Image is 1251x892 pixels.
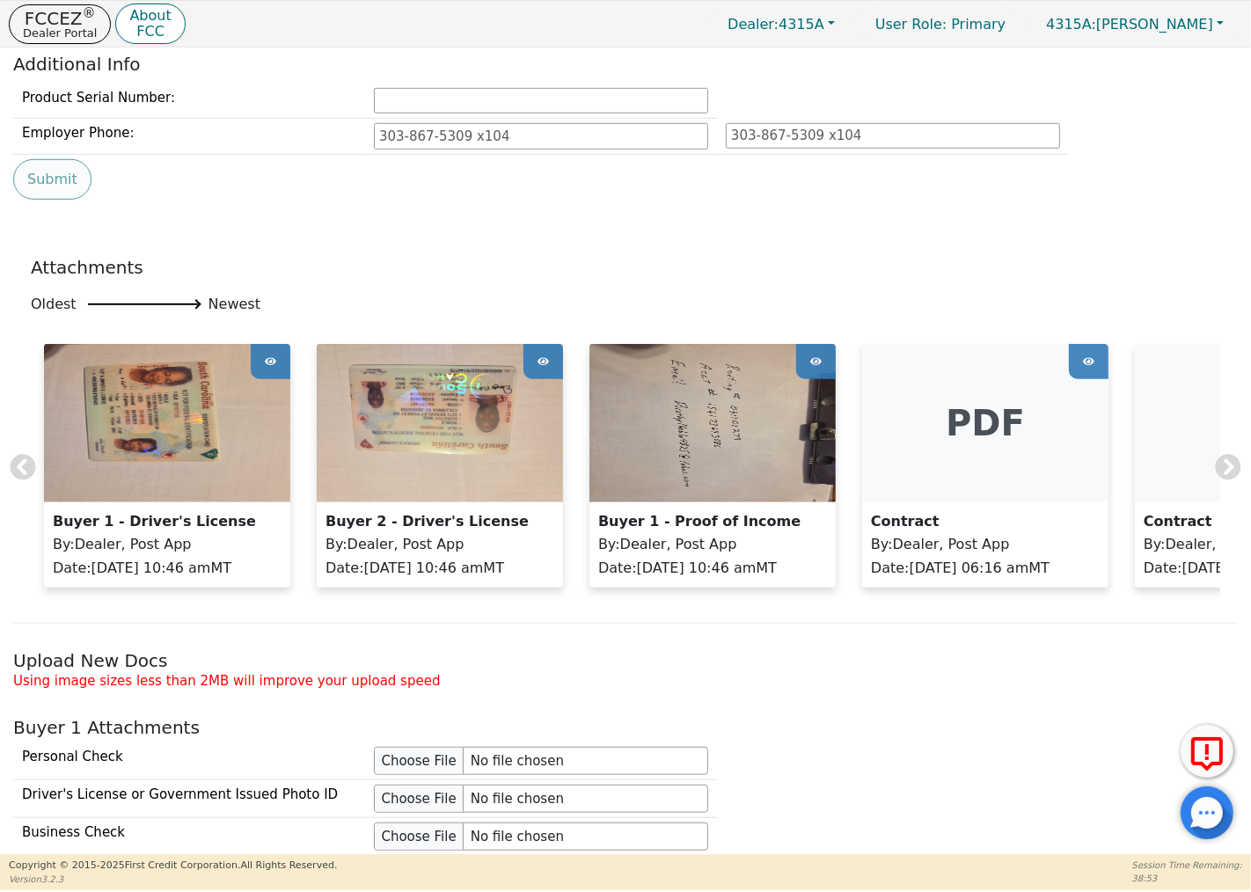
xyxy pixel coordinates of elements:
td: Product Serial Number: [13,84,365,119]
td: Business Check [13,818,365,856]
td: Employer Phone: [13,119,365,155]
span: 4315A: [1046,16,1096,33]
span: User Role : [875,16,947,33]
img: awsKey_43254_b_drivers_license_5f9915e1-3e50-4ea5-add0-740f66537a4b_1759164370161 [317,344,563,502]
h2: Upload New Docs [13,650,1238,671]
p: 38:53 [1132,872,1242,885]
input: 303-867-5309 x104 [374,123,708,150]
p: FCCEZ [23,10,97,27]
p: Session Time Remaining: [1132,859,1242,872]
p: Buyer 1 - Proof of Income [598,511,827,532]
p: Date : [DATE] 06:16 am MT [871,558,1100,579]
p: About [129,9,171,23]
sup: ® [83,5,96,21]
input: 303-867-5309 x104 [726,123,1060,150]
p: By : Dealer, Post App [871,534,1100,555]
p: Buyer 2 - Driver's License [326,511,554,532]
p: Using image sizes less than 2MB will improve your upload speed [13,671,1238,691]
img: awsKey_43254_a_drivers_license_b981403c-a91c-41eb-a754-6957c0ff2a5e_1759164368606 [44,344,290,502]
p: By : Dealer, Post App [53,534,282,555]
p: Contract [871,511,1100,532]
button: 4315A:[PERSON_NAME] [1028,11,1242,38]
h2: Additional Info [13,54,1238,75]
p: Primary [858,7,1023,41]
h4: Buyer 1 Attachments [13,717,1238,738]
p: Date : [DATE] 10:46 am MT [598,558,827,579]
span: All Rights Reserved. [240,859,337,871]
img: awsKey_43254_a_pay_stub_e7dc79e4-ee51-498f-8083-c8cf4f8d4339_1759164371778 [589,344,836,502]
p: Date : [DATE] 10:46 am MT [53,558,282,579]
button: FCCEZ®Dealer Portal [9,4,111,44]
a: User Role: Primary [858,7,1023,41]
td: Personal Check [13,742,365,780]
span: 4315A [728,16,824,33]
p: By : Dealer, Post App [326,534,554,555]
p: Dealer Portal [23,27,97,39]
button: AboutFCC [115,4,185,45]
td: Driver's License or Government Issued Photo ID [13,780,365,818]
p: Version 3.2.3 [9,873,337,886]
span: Dealer: [728,16,779,33]
p: By : Dealer, Post App [598,534,827,555]
span: Oldest [31,294,77,315]
p: Date : [DATE] 10:46 am MT [326,558,554,579]
div: pdf [862,344,1108,502]
button: Dealer:4315A [709,11,853,38]
p: Buyer 1 - Driver's License [53,511,282,532]
button: Report Error to FCC [1181,725,1233,778]
p: FCC [129,25,171,39]
span: [PERSON_NAME] [1046,16,1213,33]
span: Newest [208,294,260,315]
p: Copyright © 2015- 2025 First Credit Corporation. [9,859,337,874]
h2: Attachments [31,257,1220,278]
